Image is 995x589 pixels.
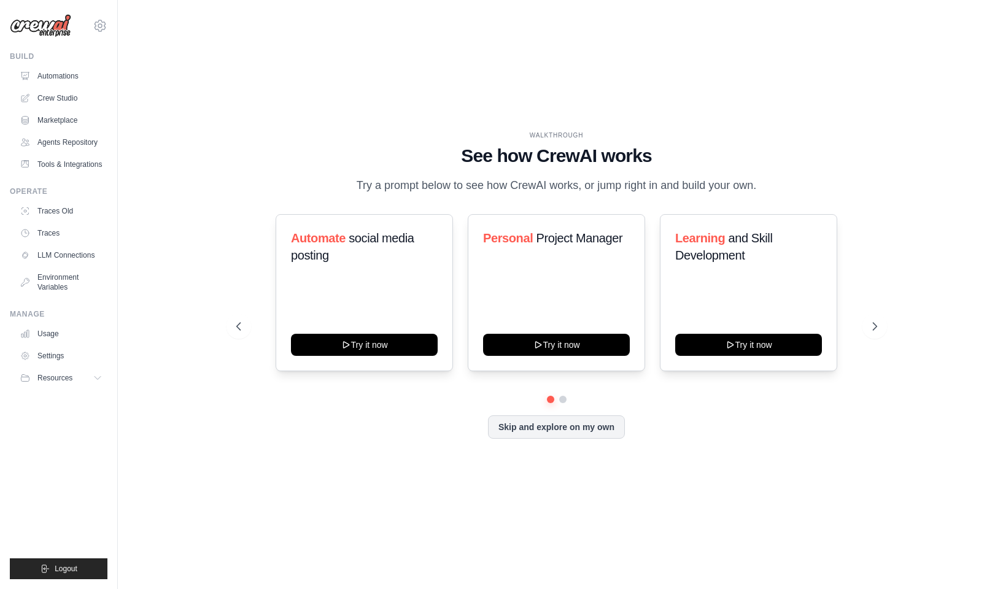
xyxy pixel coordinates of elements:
[15,110,107,130] a: Marketplace
[15,88,107,108] a: Crew Studio
[934,530,995,589] iframe: Chat Widget
[37,373,72,383] span: Resources
[15,324,107,344] a: Usage
[55,564,77,574] span: Logout
[291,231,346,245] span: Automate
[15,245,107,265] a: LLM Connections
[236,131,877,140] div: WALKTHROUGH
[10,14,71,37] img: Logo
[15,346,107,366] a: Settings
[15,155,107,174] a: Tools & Integrations
[236,145,877,167] h1: See how CrewAI works
[15,66,107,86] a: Automations
[536,231,622,245] span: Project Manager
[675,334,822,356] button: Try it now
[10,309,107,319] div: Manage
[483,334,630,356] button: Try it now
[15,368,107,388] button: Resources
[350,177,763,194] p: Try a prompt below to see how CrewAI works, or jump right in and build your own.
[15,223,107,243] a: Traces
[675,231,725,245] span: Learning
[15,268,107,297] a: Environment Variables
[10,187,107,196] div: Operate
[291,334,438,356] button: Try it now
[291,231,414,262] span: social media posting
[15,133,107,152] a: Agents Repository
[10,52,107,61] div: Build
[483,231,533,245] span: Personal
[10,558,107,579] button: Logout
[488,415,625,439] button: Skip and explore on my own
[15,201,107,221] a: Traces Old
